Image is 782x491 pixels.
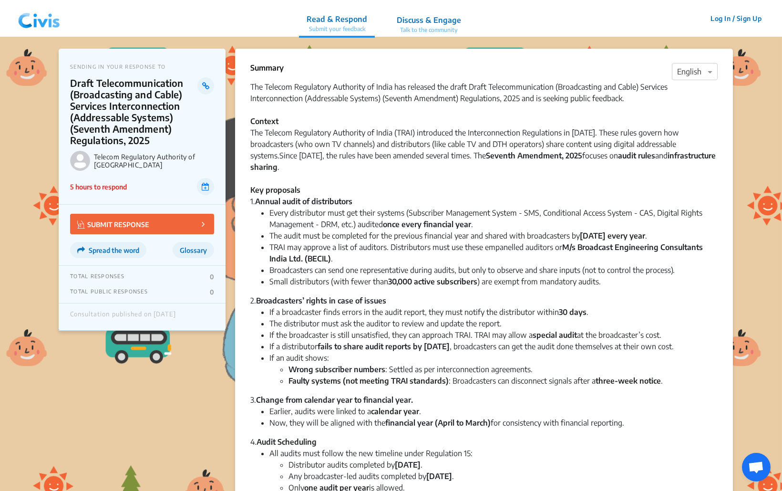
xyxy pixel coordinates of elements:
[250,196,718,207] div: 1.
[269,264,718,276] li: Broadcasters can send one representative during audits, but only to observe and share inputs (not...
[559,307,586,317] strong: 30 days
[395,460,421,470] strong: [DATE]
[269,241,718,264] li: TRAI may approve a list of auditors. Distributors must use these empanelled auditors or .
[269,318,718,329] li: The distributor must ask the auditor to review and update the report.
[70,288,148,296] p: TOTAL PUBLIC RESPONSES
[269,207,718,230] li: Every distributor must get their systems (Subscriber Management System - SMS, Conditional Access ...
[288,375,718,387] li: : Broadcasters can disconnect signals after a .
[180,246,207,254] span: Glossary
[70,242,146,258] button: Spread the word
[533,330,577,340] strong: special audit
[397,26,461,34] p: Talk to the community
[288,459,718,470] li: Distributor audits completed by .
[250,116,278,126] strong: Context
[388,277,477,286] strong: 30,000 active subscribers
[70,273,124,281] p: TOTAL RESPONSES
[269,230,718,241] li: The audit must be completed for the previous financial year and shared with broadcasters by .
[77,219,149,230] p: SUBMIT RESPONSE
[70,77,197,146] p: Draft Telecommunication (Broadcasting and Cable) Services Interconnection (Addressable Systems) (...
[486,151,582,160] strong: Seventh Amendment, 2025
[70,214,214,234] button: SUBMIT RESPONSE
[307,13,367,25] p: Read & Respond
[70,63,214,70] p: SENDING IN YOUR RESPONSE TO
[210,288,214,296] p: 0
[371,407,419,416] strong: calendar year
[250,185,300,195] strong: Key proposals
[269,306,718,318] li: If a broadcaster finds errors in the audit report, they must notify the distributor within .
[94,153,214,169] p: Telecom Regulatory Authority of [GEOGRAPHIC_DATA]
[397,14,461,26] p: Discuss & Engage
[307,25,367,33] p: Submit your feedback
[618,151,655,160] strong: audit rules
[250,436,718,448] div: 4.
[269,417,718,428] li: Now, they will be aligned with the for consistency with financial reporting.
[385,418,491,428] strong: financial year (April to March)
[250,62,284,73] p: Summary
[596,376,661,386] strong: three-week notice
[742,453,771,481] div: Open chat
[70,311,176,323] div: Consultation published on [DATE]
[269,276,718,287] li: Small distributors (with fewer than ) are exempt from mandatory audits.
[255,197,352,206] strong: Annual audit of distributors
[269,352,718,387] li: If an audit shows:
[318,342,450,351] strong: fails to share audit reports by [DATE]
[269,329,718,341] li: If the broadcaster is still unsatisfied, they can approach TRAI. TRAI may allow a at the broadcas...
[426,471,452,481] strong: [DATE]
[70,182,127,192] p: 5 hours to respond
[250,81,718,196] div: The Telecom Regulatory Authority of India has released the draft Draft Telecommunication (Broadca...
[257,437,317,447] strong: Audit Scheduling
[288,364,718,375] li: : Settled as per interconnection agreements.
[256,395,413,405] strong: Change from calendar year to financial year.
[256,296,386,305] strong: Broadcasters’ rights in case of issues
[704,11,768,26] button: Log In / Sign Up
[77,220,85,229] img: Vector.jpg
[288,470,718,482] li: Any broadcaster-led audits completed by .
[173,242,214,258] button: Glossary
[250,394,718,406] div: 3.
[580,231,645,240] strong: [DATE] every year
[70,151,90,171] img: Telecom Regulatory Authority of India logo
[269,406,718,417] li: Earlier, audits were linked to a .
[383,219,471,229] strong: once every financial year
[14,4,64,33] img: navlogo.png
[269,341,718,352] li: If a distributor , broadcasters can get the audit done themselves at their own cost.
[210,273,214,281] p: 0
[288,376,449,386] strong: Faulty systems (not meeting TRAI standards)
[89,246,139,254] span: Spread the word
[250,295,718,306] div: 2.
[288,365,385,374] strong: Wrong subscriber numbers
